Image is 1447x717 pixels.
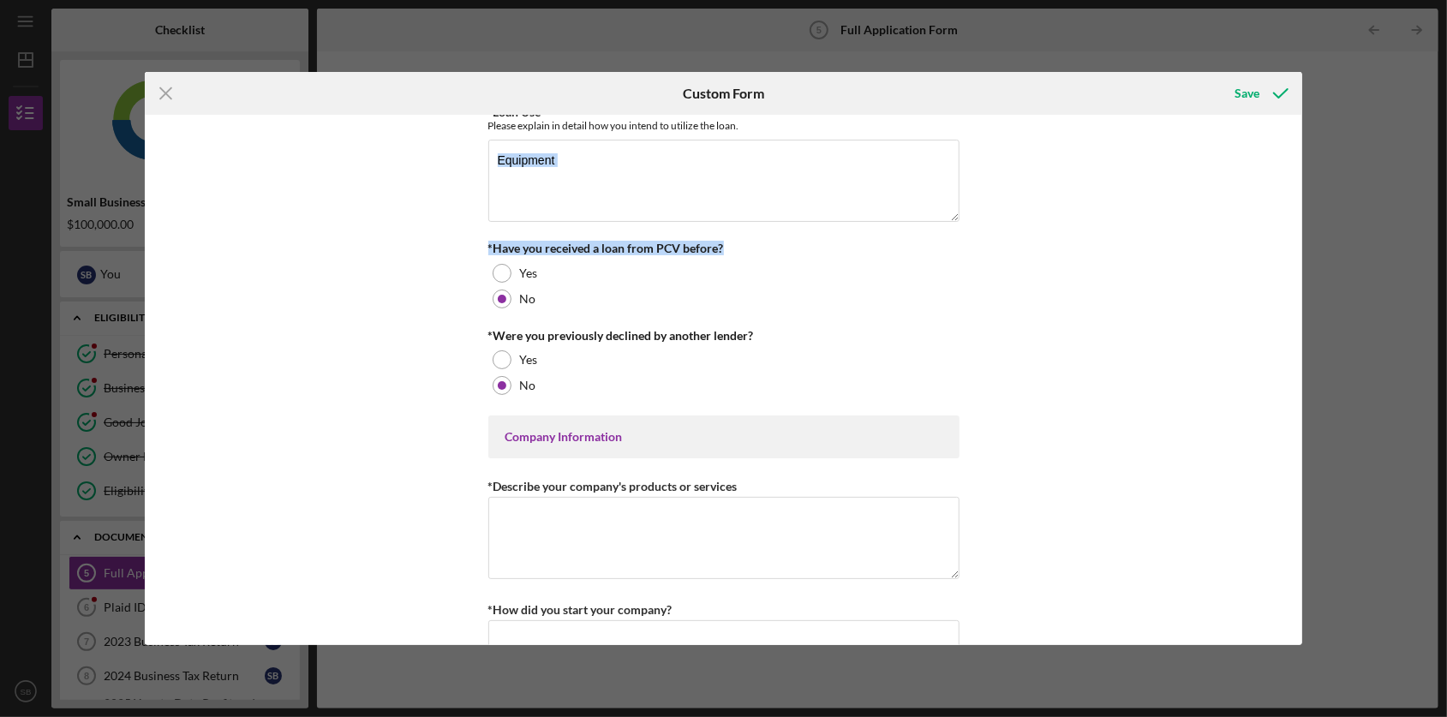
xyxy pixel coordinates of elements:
label: *Describe your company's products or services [488,479,738,493]
div: Company Information [505,430,942,444]
div: *Have you received a loan from PCV before? [488,242,960,255]
label: Yes [520,266,538,280]
label: No [520,292,536,306]
h6: Custom Form [683,86,764,101]
div: Please explain in detail how you intend to utilize the loan. [488,119,960,132]
textarea: Equipment [488,140,960,222]
div: *Were you previously declined by another lender? [488,329,960,343]
label: Yes [520,353,538,367]
label: *How did you start your company? [488,602,673,617]
label: *Loan Use [488,105,541,119]
button: Save [1217,76,1302,111]
label: No [520,379,536,392]
div: Save [1235,76,1259,111]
